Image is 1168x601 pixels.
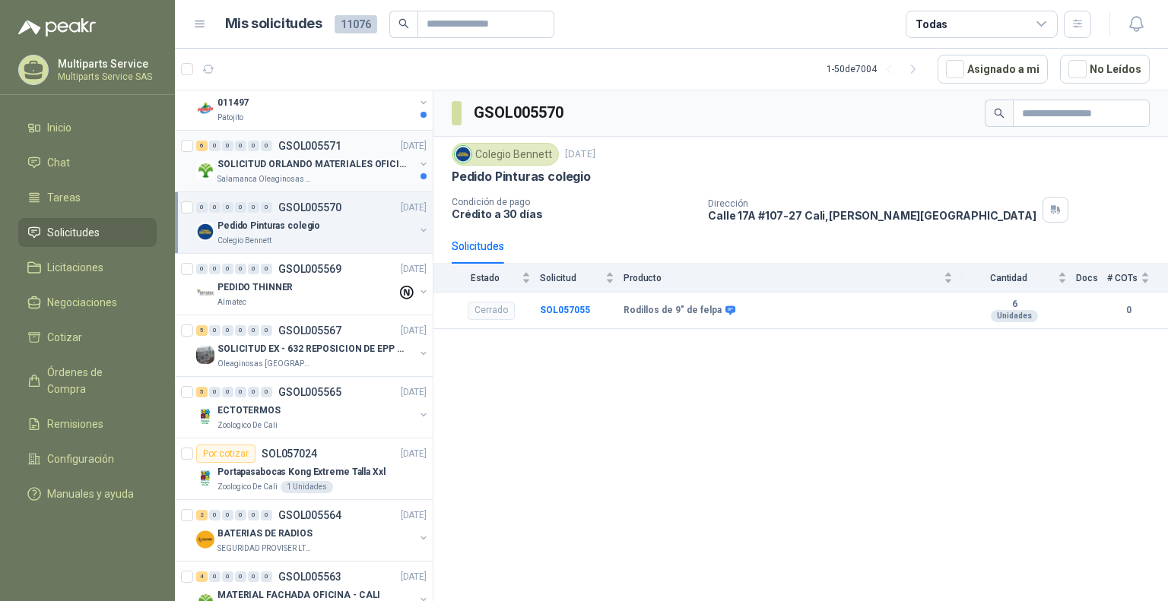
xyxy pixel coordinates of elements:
img: Company Logo [196,161,214,179]
span: Negociaciones [47,294,117,311]
div: Todas [916,16,947,33]
p: SOLICITUD ORLANDO MATERIALES OFICINA - CALI [217,157,407,172]
th: Cantidad [962,264,1076,292]
div: 0 [209,571,221,582]
a: 2 0 0 0 0 0 GSOL005598[DATE] Company Logo011497Patojito [196,75,430,124]
div: 0 [248,202,259,213]
p: Almatec [217,296,246,308]
img: Company Logo [196,284,214,302]
p: Dirección [708,198,1036,209]
div: 1 Unidades [281,481,333,493]
div: 0 [261,325,272,336]
p: [DATE] [401,139,427,153]
div: 0 [235,325,246,336]
p: PEDIDO THINNER [217,280,293,295]
div: 0 [235,387,246,397]
span: search [994,108,1005,119]
span: Inicio [47,119,71,136]
div: 0 [235,202,246,213]
a: Negociaciones [18,288,157,317]
div: 0 [261,202,272,213]
th: Docs [1076,264,1107,292]
p: [DATE] [401,201,427,215]
p: Patojito [217,112,243,124]
p: GSOL005567 [278,325,341,336]
p: GSOL005569 [278,264,341,274]
p: Zoologico De Cali [217,419,278,432]
p: GSOL005571 [278,141,341,151]
a: Cotizar [18,323,157,352]
p: GSOL005565 [278,387,341,397]
p: Crédito a 30 días [452,207,696,220]
div: 0 [261,510,272,520]
div: 0 [209,141,221,151]
div: 0 [222,510,233,520]
img: Logo peakr [18,18,96,36]
span: Estado [452,273,519,283]
th: Solicitud [540,264,624,292]
h3: GSOL005570 [474,101,566,125]
p: ECTOTERMOS [217,403,281,418]
p: [DATE] [401,324,427,338]
p: GSOL005564 [278,510,341,520]
a: Órdenes de Compra [18,358,157,403]
p: Condición de pago [452,197,696,207]
span: # COTs [1107,273,1138,283]
p: Calle 17A #107-27 Cali , [PERSON_NAME][GEOGRAPHIC_DATA] [708,209,1036,222]
p: [DATE] [401,508,427,523]
p: GSOL005563 [278,571,341,582]
div: 4 [196,571,208,582]
p: Oleaginosas [GEOGRAPHIC_DATA][PERSON_NAME] [217,358,313,370]
span: Chat [47,154,70,171]
p: SOLICITUD EX - 632 REPOSICION DE EPP #2 [217,342,407,356]
div: 0 [222,202,233,213]
img: Company Logo [196,469,214,487]
span: search [398,18,409,29]
div: Unidades [991,310,1038,322]
th: Estado [433,264,540,292]
button: Asignado a mi [938,55,1048,84]
a: Por cotizarSOL057024[DATE] Company LogoPortapasabocas Kong Extreme Talla XxlZoologico De Cali1 Un... [175,438,433,500]
p: Multiparts Service [58,59,153,69]
p: BATERIAS DE RADIOS [217,527,313,541]
a: Remisiones [18,410,157,438]
th: # COTs [1107,264,1168,292]
div: 0 [209,387,221,397]
h1: Mis solicitudes [225,13,322,35]
a: SOL057055 [540,305,590,315]
div: 2 [196,510,208,520]
p: [DATE] [401,385,427,400]
div: 0 [222,264,233,274]
a: Chat [18,148,157,177]
div: 0 [235,264,246,274]
img: Company Logo [196,530,214,549]
span: Producto [624,273,941,283]
span: Tareas [47,189,81,206]
th: Producto [624,264,962,292]
div: 0 [209,264,221,274]
a: Solicitudes [18,218,157,247]
p: Portapasabocas Kong Extreme Talla Xxl [217,465,386,479]
div: Solicitudes [452,238,504,255]
div: 0 [248,325,259,336]
div: 1 - 50 de 7004 [827,57,925,81]
a: 0 0 0 0 0 0 GSOL005569[DATE] Company LogoPEDIDO THINNERAlmatec [196,260,430,308]
span: Configuración [47,451,114,467]
a: 5 0 0 0 0 0 GSOL005565[DATE] Company LogoECTOTERMOSZoologico De Cali [196,383,430,432]
button: No Leídos [1060,55,1150,84]
p: SEGURIDAD PROVISER LTDA [217,542,313,555]
p: Pedido Pinturas colegio [452,169,591,185]
img: Company Logo [196,223,214,241]
div: 0 [209,325,221,336]
div: 0 [209,202,221,213]
div: 0 [261,264,272,274]
a: 5 0 0 0 0 0 GSOL005567[DATE] Company LogoSOLICITUD EX - 632 REPOSICION DE EPP #2Oleaginosas [GEOG... [196,321,430,370]
div: 5 [196,325,208,336]
img: Company Logo [455,146,471,163]
a: 0 0 0 0 0 0 GSOL005570[DATE] Company LogoPedido Pinturas colegioColegio Bennett [196,198,430,247]
span: Cotizar [47,329,82,346]
div: 0 [235,571,246,582]
a: 2 0 0 0 0 0 GSOL005564[DATE] Company LogoBATERIAS DE RADIOSSEGURIDAD PROVISER LTDA [196,506,430,555]
div: 0 [261,141,272,151]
